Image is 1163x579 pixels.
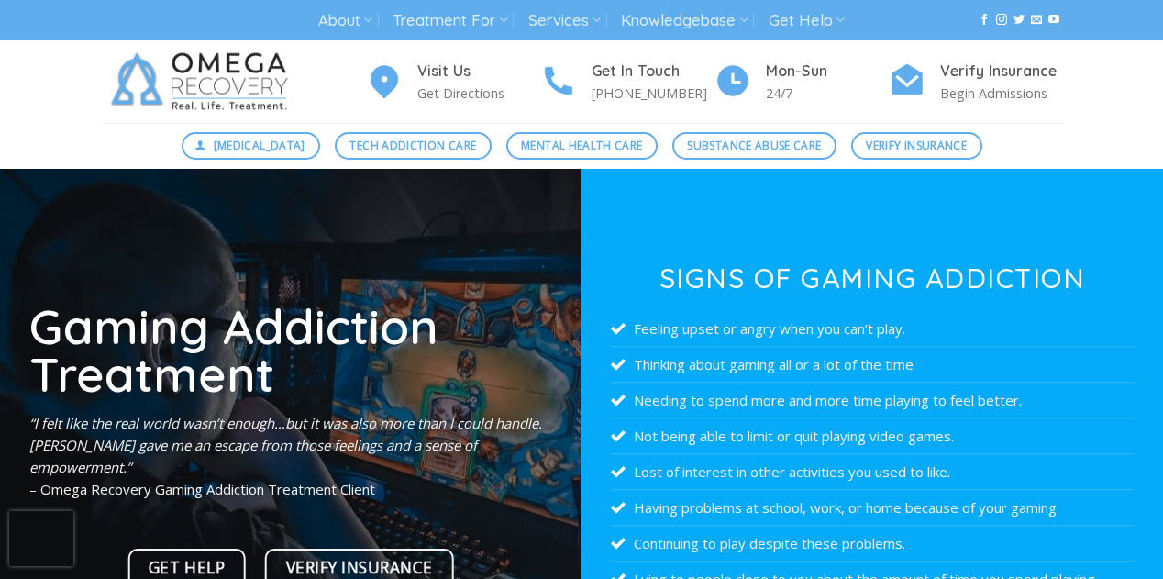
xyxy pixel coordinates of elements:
li: Lost of interest in other activities you used to like. [611,454,1135,490]
p: [PHONE_NUMBER] [592,83,714,104]
a: Services [528,4,601,38]
li: Needing to spend more and more time playing to feel better. [611,383,1135,418]
a: [MEDICAL_DATA] [182,132,321,160]
a: Follow on Twitter [1013,14,1025,27]
a: Verify Insurance [851,132,982,160]
a: Treatment For [393,4,507,38]
a: Mental Health Care [506,132,658,160]
li: Continuing to play despite these problems. [611,526,1135,562]
li: Not being able to limit or quit playing video games. [611,418,1135,454]
h3: Signs of Gaming Addiction [611,264,1135,292]
span: Verify Insurance [866,137,967,154]
p: Begin Admissions [940,83,1063,104]
a: Send us an email [1031,14,1042,27]
a: Get In Touch [PHONE_NUMBER] [540,60,714,105]
a: About [318,4,372,38]
a: Visit Us Get Directions [366,60,540,105]
a: Substance Abuse Care [672,132,836,160]
span: [MEDICAL_DATA] [214,137,305,154]
em: “I felt like the real world wasn’t enough…but it was also more than I could handle. [PERSON_NAME]... [29,414,542,476]
p: – Omega Recovery Gaming Addiction Treatment Client [29,412,553,500]
h4: Visit Us [417,60,540,84]
a: Verify Insurance Begin Admissions [889,60,1063,105]
h4: Mon-Sun [766,60,889,84]
span: Mental Health Care [521,137,642,154]
h1: Gaming Addiction Treatment [29,302,553,398]
p: Get Directions [417,83,540,104]
a: Follow on YouTube [1048,14,1059,27]
a: Get Help [769,4,845,38]
p: 24/7 [766,83,889,104]
li: Feeling upset or angry when you can’t play. [611,311,1135,347]
h4: Verify Insurance [940,60,1063,84]
a: Knowledgebase [621,4,748,38]
iframe: reCAPTCHA [9,511,73,566]
span: Tech Addiction Care [349,137,476,154]
img: Omega Recovery [100,40,306,123]
span: Substance Abuse Care [687,137,821,154]
h4: Get In Touch [592,60,714,84]
li: Having problems at school, work, or home because of your gaming [611,490,1135,526]
li: Thinking about gaming all or a lot of the time [611,347,1135,383]
a: Follow on Instagram [996,14,1007,27]
a: Follow on Facebook [979,14,990,27]
a: Tech Addiction Care [335,132,492,160]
